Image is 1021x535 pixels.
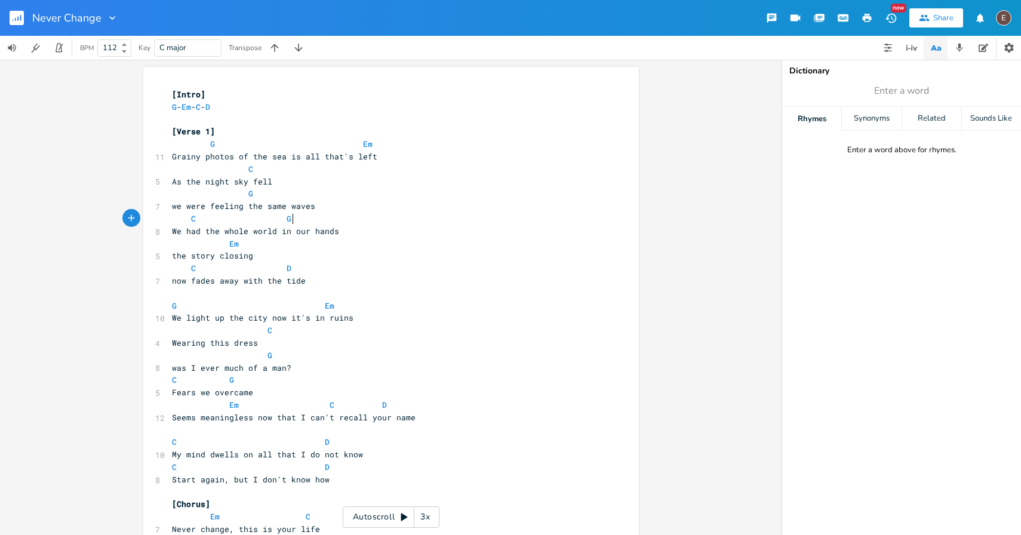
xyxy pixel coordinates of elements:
[210,511,220,522] span: Em
[874,84,929,98] span: Enter a word
[139,44,150,51] div: Key
[210,139,215,149] span: G
[933,13,954,23] div: Share
[325,300,334,311] span: Em
[172,126,215,137] span: [Verse 1]
[205,102,210,112] span: D
[325,462,330,472] span: D
[172,275,306,286] span: now fades away with the tide
[172,474,330,485] span: Start again, but I don't know how
[962,107,1021,131] div: Sounds Like
[172,176,282,187] span: As the night sky fell
[172,226,339,236] span: We had the whole world in our hands
[172,412,416,423] span: Seems meaningless now that I can't recall your name
[172,362,291,373] span: was I ever much of a man?
[879,7,903,29] button: New
[172,300,177,311] span: G
[996,4,1011,32] button: E
[159,42,186,53] span: C major
[32,13,102,23] span: Never Change
[847,145,957,155] div: Enter a word above for rhymes.
[789,67,1014,75] div: Dictionary
[842,107,901,131] div: Synonyms
[902,107,961,131] div: Related
[172,312,353,323] span: We light up the city now it's in ruins
[287,263,291,273] span: D
[182,102,191,112] span: Em
[248,188,253,199] span: G
[172,89,205,100] span: [Intro]
[229,374,234,385] span: G
[196,102,201,112] span: C
[191,213,196,224] span: C
[267,325,272,336] span: C
[172,102,177,112] span: G
[996,10,1011,26] div: edward
[172,374,177,385] span: C
[80,45,94,51] div: BPM
[172,250,253,261] span: the story closing
[172,151,377,162] span: Grainy photos of the sea is all that's left
[172,524,320,534] span: Never change, this is your life
[891,4,906,13] div: New
[172,499,210,509] span: [Chorus]
[306,511,310,522] span: C
[229,399,239,410] span: Em
[172,337,258,348] span: Wearing this dress
[229,44,262,51] div: Transpose
[267,350,272,361] span: G
[172,436,177,447] span: C
[191,263,196,273] span: C
[325,436,330,447] span: D
[172,449,363,460] span: My mind dwells on all that I do not know
[909,8,963,27] button: Share
[172,387,253,398] span: Fears we overcame
[363,139,373,149] span: Em
[287,213,291,224] span: G
[248,164,253,174] span: C
[782,107,841,131] div: Rhymes
[172,102,210,112] span: - - -
[343,506,439,528] div: Autoscroll
[229,238,239,249] span: Em
[172,201,315,211] span: we were feeling the same waves
[382,399,387,410] span: D
[330,399,334,410] span: C
[414,506,436,528] div: 3x
[172,462,177,472] span: C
